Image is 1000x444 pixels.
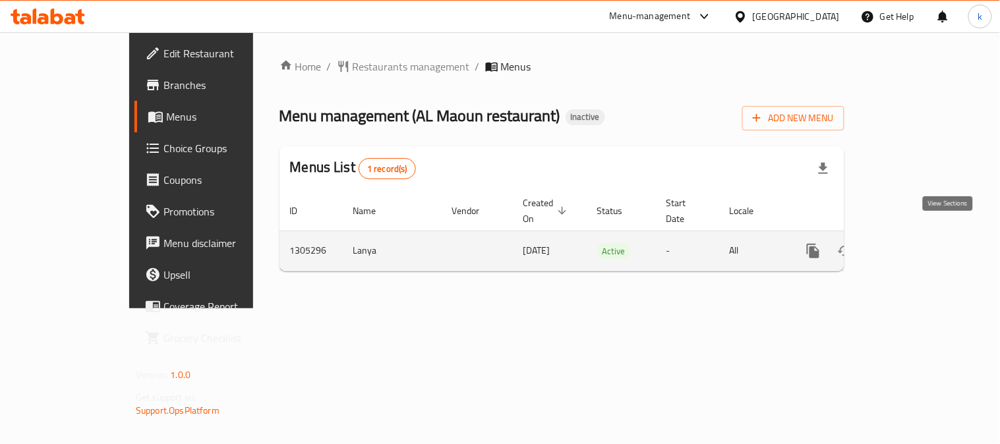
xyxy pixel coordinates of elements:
span: Promotions [163,204,285,219]
span: Locale [730,203,771,219]
h2: Menus List [290,157,416,179]
div: Active [597,243,631,259]
span: Grocery Checklist [163,330,285,346]
a: Restaurants management [337,59,470,74]
span: Edit Restaurant [163,45,285,61]
span: Menus [501,59,531,74]
span: Menu management ( AL Maoun restaurant ) [279,101,560,130]
li: / [475,59,480,74]
a: Branches [134,69,296,101]
a: Menu disclaimer [134,227,296,259]
span: Get support on: [136,389,196,406]
span: 1.0.0 [170,366,191,383]
span: Upsell [163,267,285,283]
span: Choice Groups [163,140,285,156]
span: Branches [163,77,285,93]
div: Inactive [566,109,605,125]
span: k [978,9,982,24]
a: Support.OpsPlatform [136,402,220,419]
a: Menus [134,101,296,132]
span: Start Date [666,195,703,227]
span: Menus [166,109,285,125]
span: Inactive [566,111,605,123]
span: Coupons [163,172,285,188]
span: Menu disclaimer [163,235,285,251]
span: 1 record(s) [359,163,415,175]
span: Restaurants management [353,59,470,74]
div: [GEOGRAPHIC_DATA] [753,9,840,24]
div: Total records count [359,158,416,179]
a: Choice Groups [134,132,296,164]
span: Version: [136,366,168,383]
nav: breadcrumb [279,59,844,74]
li: / [327,59,332,74]
td: - [656,231,719,271]
th: Actions [787,191,935,231]
td: Lanya [343,231,442,271]
span: ID [290,203,315,219]
span: Add New Menu [753,110,834,126]
a: Edit Restaurant [134,38,296,69]
button: Change Status [829,235,861,267]
span: Vendor [452,203,497,219]
a: Coupons [134,164,296,196]
a: Upsell [134,259,296,291]
button: more [798,235,829,267]
div: Export file [808,153,839,184]
span: Active [597,244,631,259]
table: enhanced table [279,191,935,271]
td: 1305296 [279,231,343,271]
span: Created On [523,195,571,227]
span: Coverage Report [163,298,285,314]
a: Grocery Checklist [134,322,296,354]
a: Promotions [134,196,296,227]
a: Home [279,59,322,74]
div: Menu-management [610,9,691,24]
span: Name [353,203,394,219]
button: Add New Menu [742,106,844,130]
span: [DATE] [523,242,550,259]
a: Coverage Report [134,291,296,322]
td: All [719,231,787,271]
span: Status [597,203,640,219]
